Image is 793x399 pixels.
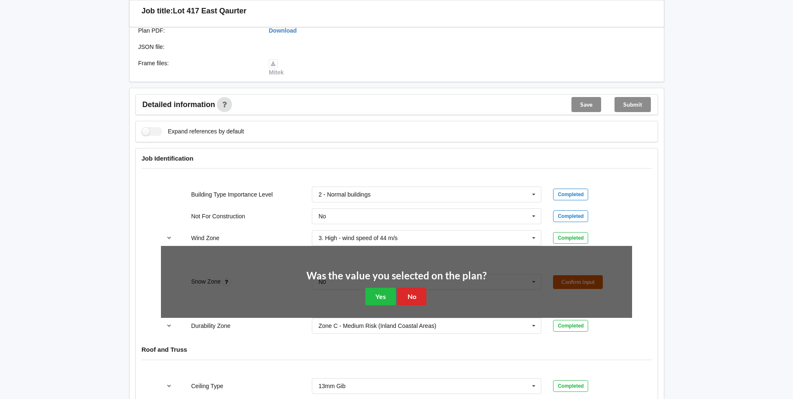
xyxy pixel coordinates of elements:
div: Completed [553,232,588,244]
a: Download [269,27,297,34]
h3: Lot 417 East Qaurter [173,6,247,16]
button: reference-toggle [161,230,177,246]
button: reference-toggle [161,318,177,333]
h4: Job Identification [142,154,652,162]
label: Building Type Importance Level [191,191,273,198]
div: No [319,213,326,219]
div: 2 - Normal buildings [319,192,371,197]
h4: Roof and Truss [142,345,652,353]
a: Mitek [269,60,284,76]
span: Detailed information [143,101,215,108]
button: reference-toggle [161,379,177,394]
button: No [398,288,426,305]
div: JSON file : [133,43,263,51]
h2: Was the value you selected on the plan? [306,269,487,282]
button: Yes [365,288,396,305]
label: Ceiling Type [191,383,223,389]
div: Completed [553,189,588,200]
label: Not For Construction [191,213,245,220]
div: Zone C - Medium Risk (Inland Coastal Areas) [319,323,436,329]
div: Completed [553,380,588,392]
div: 3. High - wind speed of 44 m/s [319,235,398,241]
div: Plan PDF : [133,26,263,35]
div: Frame files : [133,59,263,77]
div: Completed [553,210,588,222]
div: 13mm Gib [319,383,346,389]
label: Durability Zone [191,322,230,329]
label: Wind Zone [191,235,219,241]
label: Expand references by default [142,127,244,136]
div: Completed [553,320,588,332]
h3: Job title: [142,6,173,16]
